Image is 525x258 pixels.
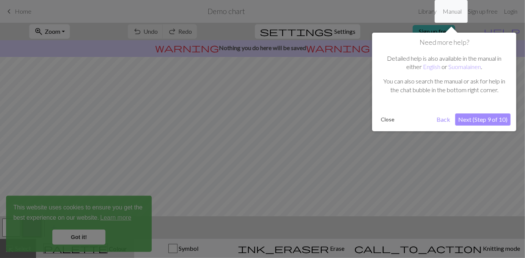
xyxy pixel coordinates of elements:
[434,113,453,126] button: Back
[372,33,516,131] div: Need more help?
[382,54,507,71] p: Detailed help is also available in the manual in either or .
[423,63,440,70] a: English
[378,38,511,47] h1: Need more help?
[378,114,398,125] button: Close
[448,63,481,70] a: Suomalainen
[455,113,511,126] button: Next (Step 9 of 10)
[382,77,507,94] p: You can also search the manual or ask for help in the chat bubble in the bottom right corner.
